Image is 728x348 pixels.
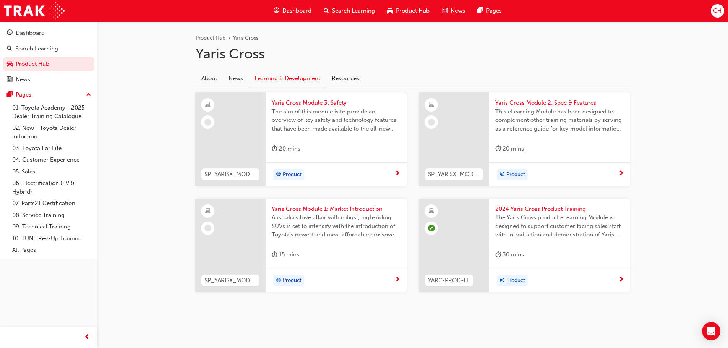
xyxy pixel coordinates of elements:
span: duration-icon [272,144,277,154]
span: Search Learning [332,6,375,15]
span: pages-icon [477,6,483,16]
span: 2024 Yaris Cross Product Training [495,205,624,214]
div: Search Learning [15,44,58,53]
button: Pages [3,88,94,102]
a: Learning & Development [249,71,326,86]
a: 06. Electrification (EV & Hybrid) [9,177,94,197]
a: About [196,71,223,86]
a: 10. TUNE Rev-Up Training [9,233,94,244]
a: 09. Technical Training [9,221,94,233]
a: 04. Customer Experience [9,154,94,166]
button: CH [711,4,724,18]
div: 15 mins [272,250,299,259]
span: duration-icon [495,250,501,259]
span: Dashboard [282,6,311,15]
span: learningResourceType_ELEARNING-icon [429,100,434,110]
span: SP_YARISX_MODULE_1 [204,276,256,285]
a: 05. Sales [9,166,94,178]
span: This eLearning Module has been designed to complement other training materials by serving as a re... [495,107,624,133]
a: SP_YARISX_MODULE_2Yaris Cross Module 2: Spec & FeaturesThis eLearning Module has been designed to... [419,92,630,186]
span: YARC-PROD-EL [428,276,470,285]
span: target-icon [499,170,505,180]
span: target-icon [276,276,281,286]
span: learningResourceType_ELEARNING-icon [205,206,211,216]
a: 01. Toyota Academy - 2025 Dealer Training Catalogue [9,102,94,122]
li: Yaris Cross [233,34,258,43]
span: Australia's love affair with robust, high-riding SUVs is set to intensify with the introduction o... [272,213,400,239]
span: Product [506,170,525,179]
span: news-icon [7,76,13,83]
span: CH [713,6,722,15]
button: DashboardSearch LearningProduct HubNews [3,24,94,88]
span: duration-icon [272,250,277,259]
a: pages-iconPages [471,3,508,19]
a: Search Learning [3,42,94,56]
a: 03. Toyota For Life [9,142,94,154]
a: News [3,73,94,87]
a: SP_YARISX_MODULE_3Yaris Cross Module 3: SafetyThe aim of this module is to provide an overview of... [195,92,407,186]
div: Dashboard [16,29,45,37]
span: News [451,6,465,15]
a: 07. Parts21 Certification [9,197,94,209]
span: SP_YARISX_MODULE_2 [428,170,480,179]
span: The Yaris Cross product eLearning Module is designed to support customer facing sales staff with ... [495,213,624,239]
a: YARC-PROD-EL2024 Yaris Cross Product TrainingThe Yaris Cross product eLearning Module is designed... [419,199,630,293]
span: up-icon [86,90,91,100]
span: learningResourceType_ELEARNING-icon [429,206,434,216]
span: car-icon [387,6,393,16]
span: news-icon [442,6,448,16]
span: car-icon [7,61,13,68]
div: 20 mins [495,144,524,154]
a: Product Hub [196,35,225,41]
a: News [223,71,249,86]
a: 02. New - Toyota Dealer Induction [9,122,94,142]
span: Pages [486,6,502,15]
h1: Yaris Cross [196,45,630,62]
div: 30 mins [495,250,524,259]
span: learningResourceType_ELEARNING-icon [205,100,211,110]
img: Trak [4,2,65,19]
span: target-icon [276,170,281,180]
span: The aim of this module is to provide an overview of key safety and technology features that have ... [272,107,400,133]
span: learningRecordVerb_NONE-icon [428,119,435,126]
div: Pages [16,91,31,99]
div: 20 mins [272,144,300,154]
span: Product [283,276,302,285]
div: Open Intercom Messenger [702,322,720,340]
span: Product [506,276,525,285]
span: Yaris Cross Module 1: Market Introduction [272,205,400,214]
span: learningRecordVerb_NONE-icon [204,119,211,126]
span: duration-icon [495,144,501,154]
a: Product Hub [3,57,94,71]
span: search-icon [324,6,329,16]
span: next-icon [395,170,400,177]
span: Yaris Cross Module 2: Spec & Features [495,99,624,107]
a: guage-iconDashboard [268,3,318,19]
span: learningRecordVerb_NONE-icon [204,225,211,231]
a: car-iconProduct Hub [381,3,436,19]
span: Product Hub [396,6,430,15]
span: next-icon [395,277,400,283]
a: news-iconNews [436,3,471,19]
span: Product [283,170,302,179]
a: All Pages [9,244,94,256]
span: pages-icon [7,92,13,99]
span: search-icon [7,45,12,52]
a: Dashboard [3,26,94,40]
span: Yaris Cross Module 3: Safety [272,99,400,107]
span: learningRecordVerb_PASS-icon [428,225,435,231]
a: search-iconSearch Learning [318,3,381,19]
a: Resources [326,71,365,86]
span: next-icon [618,277,624,283]
div: News [16,75,30,84]
span: guage-icon [7,30,13,37]
a: SP_YARISX_MODULE_1Yaris Cross Module 1: Market IntroductionAustralia's love affair with robust, h... [195,199,407,293]
span: guage-icon [274,6,279,16]
span: prev-icon [84,333,90,342]
a: 08. Service Training [9,209,94,221]
span: next-icon [618,170,624,177]
span: target-icon [499,276,505,286]
span: SP_YARISX_MODULE_3 [204,170,256,179]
